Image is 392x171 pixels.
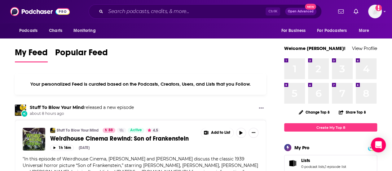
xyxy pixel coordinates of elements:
[19,26,37,35] span: Podcasts
[69,25,104,37] button: open menu
[301,164,324,169] a: 0 podcast lists
[317,26,347,35] span: For Podcasters
[30,105,134,110] h3: released a new episode
[313,25,356,37] button: open menu
[23,128,45,151] img: Weirdhouse Cinema Rewind: Son of Frankenstein
[301,158,310,163] span: Lists
[130,127,142,133] span: Active
[286,159,299,168] a: Lists
[30,111,134,116] span: about 8 hours ago
[336,6,346,17] a: Show notifications dropdown
[256,105,266,112] button: Show More Button
[146,128,160,133] button: 4.5
[50,135,189,142] span: Weirdhouse Cinema Rewind: Son of Frankenstein
[15,47,48,61] span: My Feed
[368,5,382,18] button: Show profile menu
[284,45,346,51] a: Welcome [PERSON_NAME]!
[277,25,313,37] button: open menu
[295,108,333,116] button: Change Top 8
[369,145,376,150] a: PRO
[375,5,382,11] svg: Add a profile image
[288,10,314,13] span: Open Advanced
[305,4,316,10] span: New
[249,128,258,138] button: Show More Button
[21,110,28,117] div: New Episode
[325,164,346,169] a: 1 episode list
[371,137,386,152] div: Open Intercom Messenger
[103,128,115,133] a: 88
[89,4,322,19] div: Search podcasts, credits, & more...
[55,47,108,61] span: Popular Feed
[50,135,196,142] a: Weirdhouse Cinema Rewind: Son of Frankenstein
[10,6,70,17] img: Podchaser - Follow, Share and Rate Podcasts
[55,47,108,62] a: Popular Feed
[368,5,382,18] span: Logged in as Ashley_Beenen
[15,47,48,62] a: My Feed
[284,123,377,132] a: Create My Top 8
[45,25,66,37] a: Charts
[15,25,46,37] button: open menu
[266,7,280,16] span: Ctrl K
[57,128,99,133] a: Stuff To Blow Your Mind
[50,128,55,133] img: Stuff To Blow Your Mind
[294,145,310,151] div: My Pro
[352,45,377,51] a: View Profile
[301,158,346,163] a: Lists
[79,146,90,150] div: [DATE]
[355,25,377,37] button: open menu
[128,128,144,133] a: Active
[351,6,361,17] a: Show notifications dropdown
[359,26,369,35] span: More
[15,74,266,95] div: Your personalized Feed is curated based on the Podcasts, Creators, Users, and Lists that you Follow.
[108,127,113,133] span: 88
[285,8,316,15] button: Open AdvancedNew
[201,128,233,138] button: Show More Button
[49,26,62,35] span: Charts
[338,106,366,118] button: Share Top 8
[50,145,74,151] button: 1h 16m
[106,7,266,16] input: Search podcasts, credits, & more...
[30,105,84,110] a: Stuff To Blow Your Mind
[211,130,230,135] span: Add to List
[73,26,95,35] span: Monitoring
[368,5,382,18] img: User Profile
[15,105,26,116] img: Stuff To Blow Your Mind
[281,26,306,35] span: For Business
